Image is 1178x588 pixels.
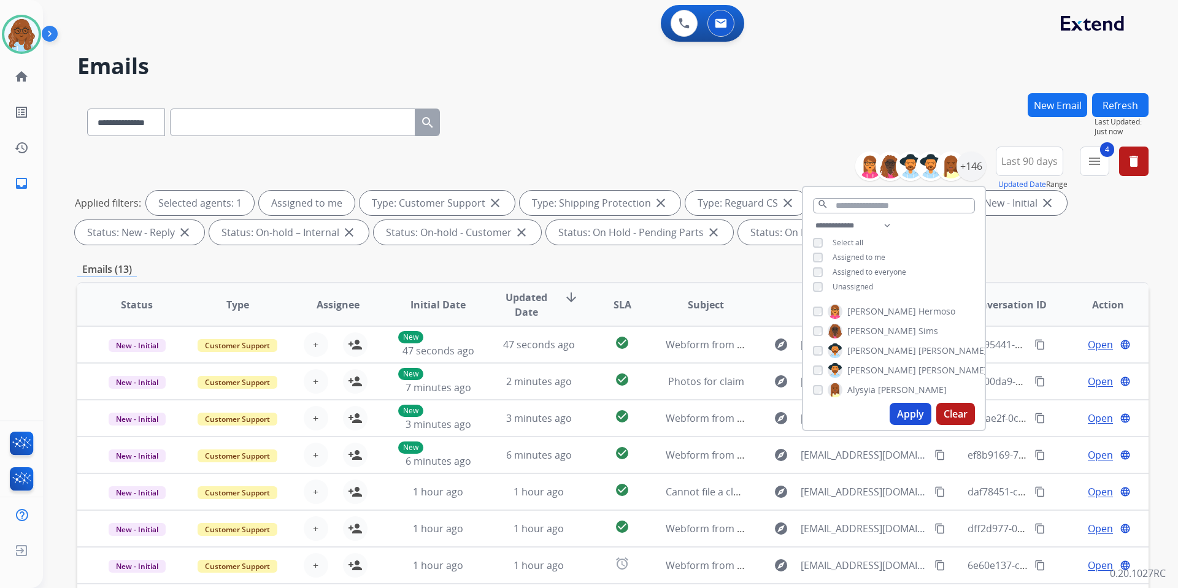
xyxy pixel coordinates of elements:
span: Cannot file a claim [666,485,750,498]
p: New [398,441,423,454]
span: 7 minutes ago [406,381,471,394]
span: Open [1088,448,1113,462]
mat-icon: person_add [348,374,363,389]
span: Initial Date [410,297,466,312]
mat-icon: content_copy [1034,339,1045,350]
span: New - Initial [109,339,166,352]
span: [PERSON_NAME] [847,325,916,337]
span: [EMAIL_ADDRESS][DOMAIN_NAME] [801,374,927,389]
img: avatar [4,17,39,52]
span: [PERSON_NAME] [847,345,916,357]
span: Status [121,297,153,312]
p: New [398,405,423,417]
div: Type: Customer Support [360,191,515,215]
span: [EMAIL_ADDRESS][DOMAIN_NAME] [801,337,927,352]
div: Status: On Hold - Servicers [738,220,903,245]
mat-icon: language [1120,449,1131,460]
span: Customer Support [198,560,277,573]
button: Last 90 days [996,147,1063,176]
span: 1 hour ago [514,485,564,498]
span: Open [1088,411,1113,426]
span: 4 [1100,142,1114,157]
p: New [398,331,423,343]
mat-icon: language [1120,339,1131,350]
span: 1 hour ago [413,485,463,498]
span: Conversation ID [968,297,1047,312]
mat-icon: arrow_downward [564,290,579,305]
span: daf78451-c1a1-4c51-945f-b3329586ffcc [968,485,1146,498]
span: Range [998,179,1068,189]
mat-icon: close [342,225,356,240]
span: Subject [688,297,724,312]
mat-icon: check_circle [615,446,629,460]
button: New Email [1028,93,1087,117]
button: + [304,369,328,394]
span: [EMAIL_ADDRESS][DOMAIN_NAME] [801,448,927,462]
span: Photos for claim [668,375,744,388]
span: 2 minutes ago [506,375,572,388]
span: Open [1088,374,1113,389]
mat-icon: explore [774,558,788,573]
span: 1 hour ago [514,522,564,535]
mat-icon: content_copy [1034,376,1045,387]
span: dff2d977-03da-464f-9682-378902575209 [968,522,1152,535]
mat-icon: check_circle [615,409,629,424]
span: Customer Support [198,523,277,536]
p: Emails (13) [77,262,137,277]
mat-icon: language [1120,413,1131,424]
p: Applied filters: [75,196,141,210]
mat-icon: explore [774,337,788,352]
span: 3 minutes ago [506,411,572,425]
button: + [304,516,328,541]
mat-icon: content_copy [1034,523,1045,534]
mat-icon: explore [774,521,788,536]
span: + [313,411,318,426]
span: + [313,374,318,389]
span: + [313,521,318,536]
span: Just now [1095,127,1149,137]
span: Alysyia [847,384,876,396]
span: + [313,558,318,573]
span: [EMAIL_ADDRESS][DOMAIN_NAME] [801,558,927,573]
span: + [313,448,318,462]
div: Assigned to me [259,191,355,215]
span: Sims [918,325,938,337]
button: + [304,332,328,357]
mat-icon: home [14,69,29,84]
span: Last 90 days [1001,159,1058,164]
span: Assignee [317,297,360,312]
span: 1 hour ago [413,559,463,572]
mat-icon: person_add [348,521,363,536]
button: + [304,443,328,467]
span: [EMAIL_ADDRESS][DOMAIN_NAME] [801,484,927,499]
span: New - Initial [109,523,166,536]
span: Select all [833,237,863,248]
span: Type [226,297,249,312]
span: New - Initial [109,376,166,389]
span: [PERSON_NAME] [918,364,987,376]
span: [PERSON_NAME] [878,384,947,396]
mat-icon: close [653,196,668,210]
span: [PERSON_NAME] [918,345,987,357]
span: 47 seconds ago [402,344,474,357]
span: New - Initial [109,486,166,499]
div: Status: New - Initial [937,191,1067,215]
span: 1 hour ago [413,522,463,535]
mat-icon: check_circle [615,372,629,387]
mat-icon: content_copy [934,523,945,534]
div: Selected agents: 1 [146,191,254,215]
span: Assigned to me [833,252,885,262]
button: + [304,406,328,430]
mat-icon: list_alt [14,105,29,120]
span: Webform from [EMAIL_ADDRESS][DOMAIN_NAME] on [DATE] [666,448,944,462]
span: SLA [614,297,631,312]
mat-icon: delete [1126,154,1141,169]
span: Webform from [EMAIL_ADDRESS][DOMAIN_NAME] on [DATE] [666,522,944,535]
span: 6 minutes ago [506,448,572,462]
mat-icon: search [817,199,828,210]
mat-icon: inbox [14,176,29,191]
mat-icon: explore [774,411,788,426]
span: + [313,484,318,499]
span: 47 seconds ago [503,338,575,351]
span: Customer Support [198,339,277,352]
